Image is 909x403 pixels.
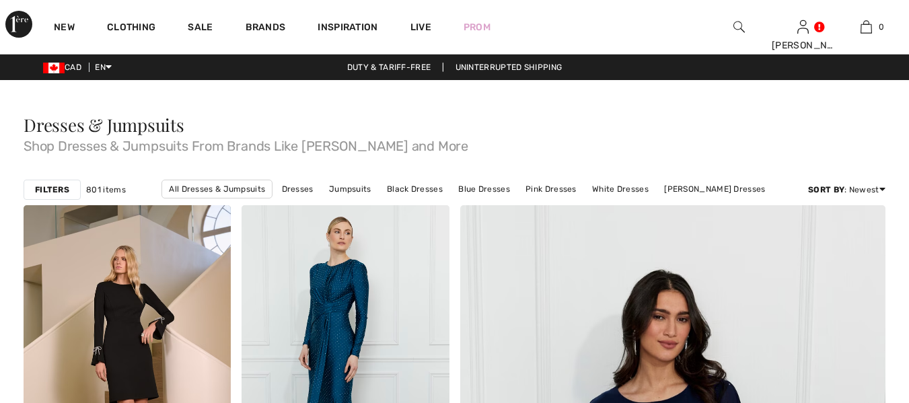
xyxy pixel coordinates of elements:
[380,180,449,198] a: Black Dresses
[318,22,377,36] span: Inspiration
[43,63,65,73] img: Canadian Dollar
[188,22,213,36] a: Sale
[585,180,655,198] a: White Dresses
[464,20,490,34] a: Prom
[808,185,844,194] strong: Sort By
[797,20,809,33] a: Sign In
[24,113,184,137] span: Dresses & Jumpsuits
[275,180,320,198] a: Dresses
[54,22,75,36] a: New
[823,302,896,336] iframe: Opens a widget where you can find more information
[86,184,126,196] span: 801 items
[95,63,112,72] span: EN
[246,22,286,36] a: Brands
[5,11,32,38] img: 1ère Avenue
[657,180,772,198] a: [PERSON_NAME] Dresses
[322,180,378,198] a: Jumpsuits
[107,22,155,36] a: Clothing
[879,21,884,33] span: 0
[35,184,69,196] strong: Filters
[519,180,583,198] a: Pink Dresses
[797,19,809,35] img: My Info
[161,180,272,198] a: All Dresses & Jumpsuits
[861,19,872,35] img: My Bag
[772,38,834,52] div: [PERSON_NAME]
[733,19,745,35] img: search the website
[808,184,885,196] div: : Newest
[451,180,517,198] a: Blue Dresses
[410,20,431,34] a: Live
[43,63,87,72] span: CAD
[410,198,524,216] a: [PERSON_NAME] Dresses
[24,134,885,153] span: Shop Dresses & Jumpsuits From Brands Like [PERSON_NAME] and More
[835,19,898,35] a: 0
